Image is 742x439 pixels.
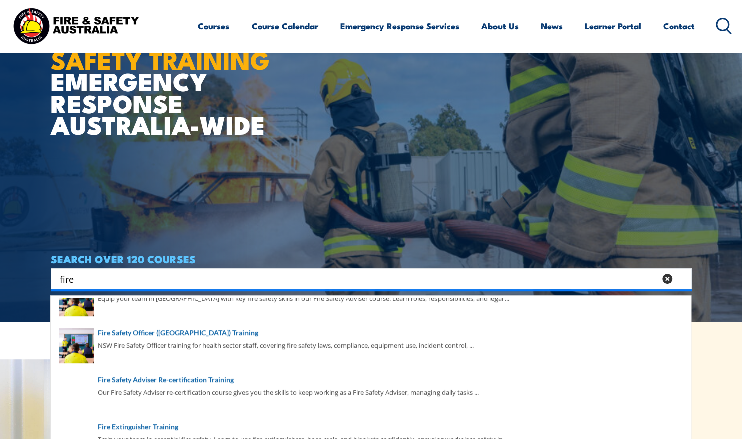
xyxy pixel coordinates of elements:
a: Fire Safety Officer ([GEOGRAPHIC_DATA]) Training [59,327,683,338]
a: Fire Safety Adviser Re-certification Training [59,374,683,385]
a: About Us [481,13,519,39]
a: Contact [663,13,695,39]
h4: SEARCH OVER 120 COURSES [51,253,692,264]
h1: EMERGENCY RESPONSE AUSTRALIA-WIDE [51,2,296,135]
a: Course Calendar [252,13,318,39]
a: Courses [198,13,229,39]
button: Search magnifier button [674,272,688,286]
a: News [541,13,563,39]
a: Fire Extinguisher Training [59,421,683,432]
input: Search input [60,271,656,286]
a: Emergency Response Services [340,13,459,39]
form: Search form [62,272,658,286]
a: Learner Portal [585,13,641,39]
